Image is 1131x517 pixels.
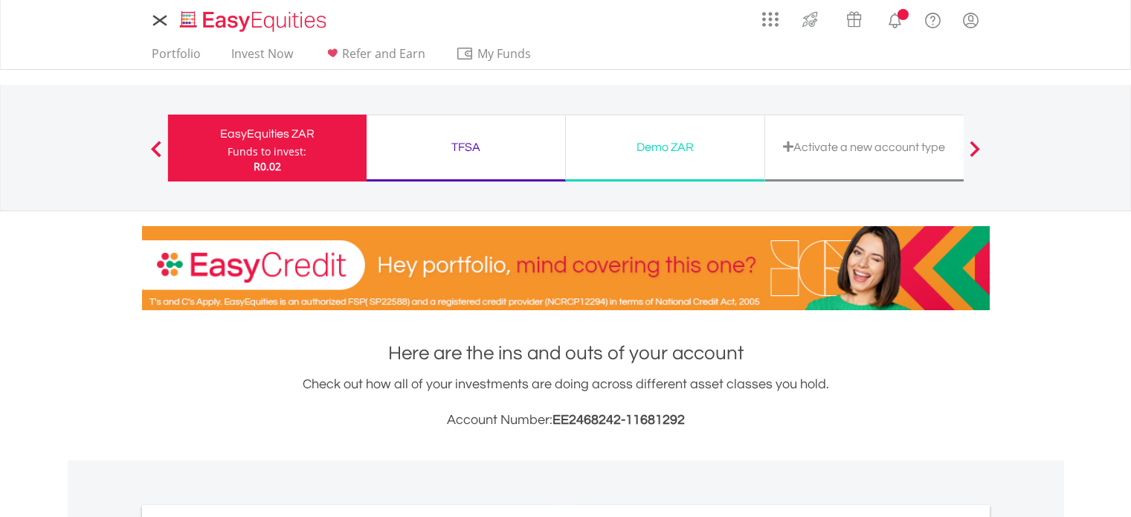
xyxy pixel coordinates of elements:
[318,46,431,69] a: Refer and Earn
[914,4,952,33] a: FAQ's and Support
[798,7,822,31] img: thrive-v2.svg
[177,123,358,144] div: EasyEquities ZAR
[456,44,553,63] span: My Funds
[174,4,332,33] a: Home page
[228,144,306,159] div: Funds to invest:
[832,4,876,31] a: Vouchers
[842,7,866,31] img: vouchers-v2.svg
[774,137,955,158] div: Activate a new account type
[142,340,990,367] h1: Here are the ins and outs of your account
[876,4,914,33] a: Notifications
[142,374,990,431] div: Check out how all of your investments are doing across different asset classes you hold.
[552,413,685,427] span: EE2468242-11681292
[376,137,556,158] div: TFSA
[142,410,990,431] h3: Account Number:
[575,137,755,158] div: Demo ZAR
[146,46,207,69] a: Portfolio
[142,226,990,310] img: EasyCredit Promotion Banner
[762,11,779,28] img: grid-menu-icon.svg
[342,45,425,62] span: Refer and Earn
[952,4,990,36] a: My Profile
[177,9,332,33] img: EasyEquities_Logo.png
[254,159,281,173] span: R0.02
[225,46,299,69] a: Invest Now
[753,4,788,28] a: AppsGrid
